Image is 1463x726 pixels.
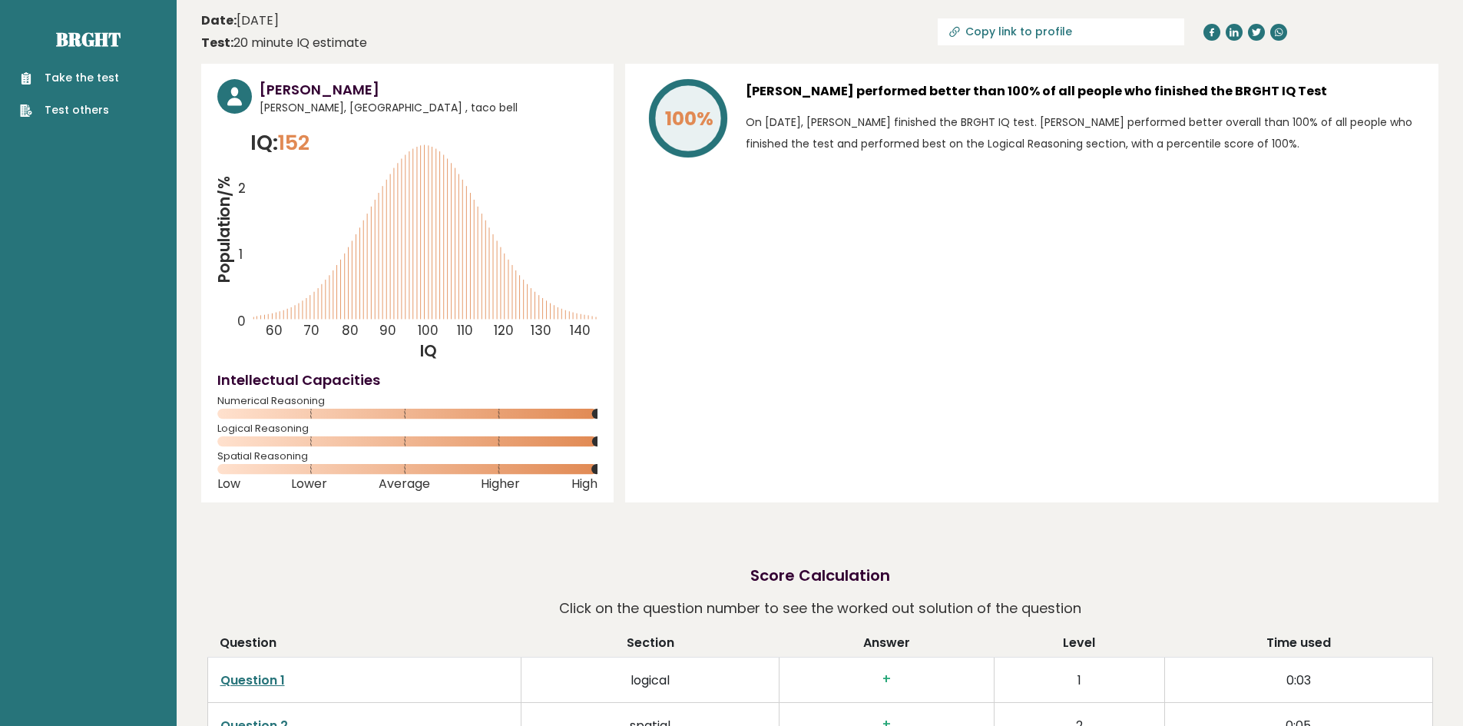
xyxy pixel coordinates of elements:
time: [DATE] [201,12,279,30]
h4: Intellectual Capacities [217,370,597,390]
tspan: 60 [266,321,283,340]
p: Click on the question number to see the worked out solution of the question [559,595,1081,622]
tspan: 1 [239,245,243,264]
h3: [PERSON_NAME] performed better than 100% of all people who finished the BRGHT IQ Test [746,79,1422,104]
th: Level [994,634,1164,658]
td: logical [521,658,779,703]
th: Question [207,634,521,658]
tspan: 0 [237,312,246,330]
tspan: IQ [421,340,438,362]
tspan: 120 [494,321,514,340]
span: High [571,481,597,487]
tspan: 80 [342,321,359,340]
div: 20 minute IQ estimate [201,34,367,52]
tspan: 90 [379,321,396,340]
td: 1 [994,658,1164,703]
span: Low [217,481,240,487]
h3: + [792,671,981,688]
th: Section [521,634,779,658]
td: 0:03 [1165,658,1432,703]
span: Numerical Reasoning [217,398,597,404]
b: Date: [201,12,237,29]
p: IQ: [250,128,309,158]
a: Take the test [20,70,119,86]
tspan: 140 [570,321,591,340]
th: Time used [1165,634,1432,658]
p: On [DATE], [PERSON_NAME] finished the BRGHT IQ test. [PERSON_NAME] performed better overall than ... [746,111,1422,154]
h3: [PERSON_NAME] [260,79,597,100]
tspan: 100% [665,105,713,132]
tspan: 100 [418,321,439,340]
tspan: 130 [531,321,552,340]
span: [PERSON_NAME], [GEOGRAPHIC_DATA] , taco bell [260,100,597,116]
tspan: Population/% [213,176,235,283]
h2: Score Calculation [750,564,890,587]
th: Answer [779,634,994,658]
span: Higher [481,481,520,487]
tspan: 70 [303,321,319,340]
a: Question 1 [220,671,285,689]
span: Lower [291,481,327,487]
span: Average [379,481,430,487]
span: 152 [278,128,309,157]
a: Test others [20,102,119,118]
span: Logical Reasoning [217,426,597,432]
span: Spatial Reasoning [217,453,597,459]
tspan: 110 [457,321,473,340]
tspan: 2 [238,180,246,198]
a: Brght [56,27,121,51]
b: Test: [201,34,233,51]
